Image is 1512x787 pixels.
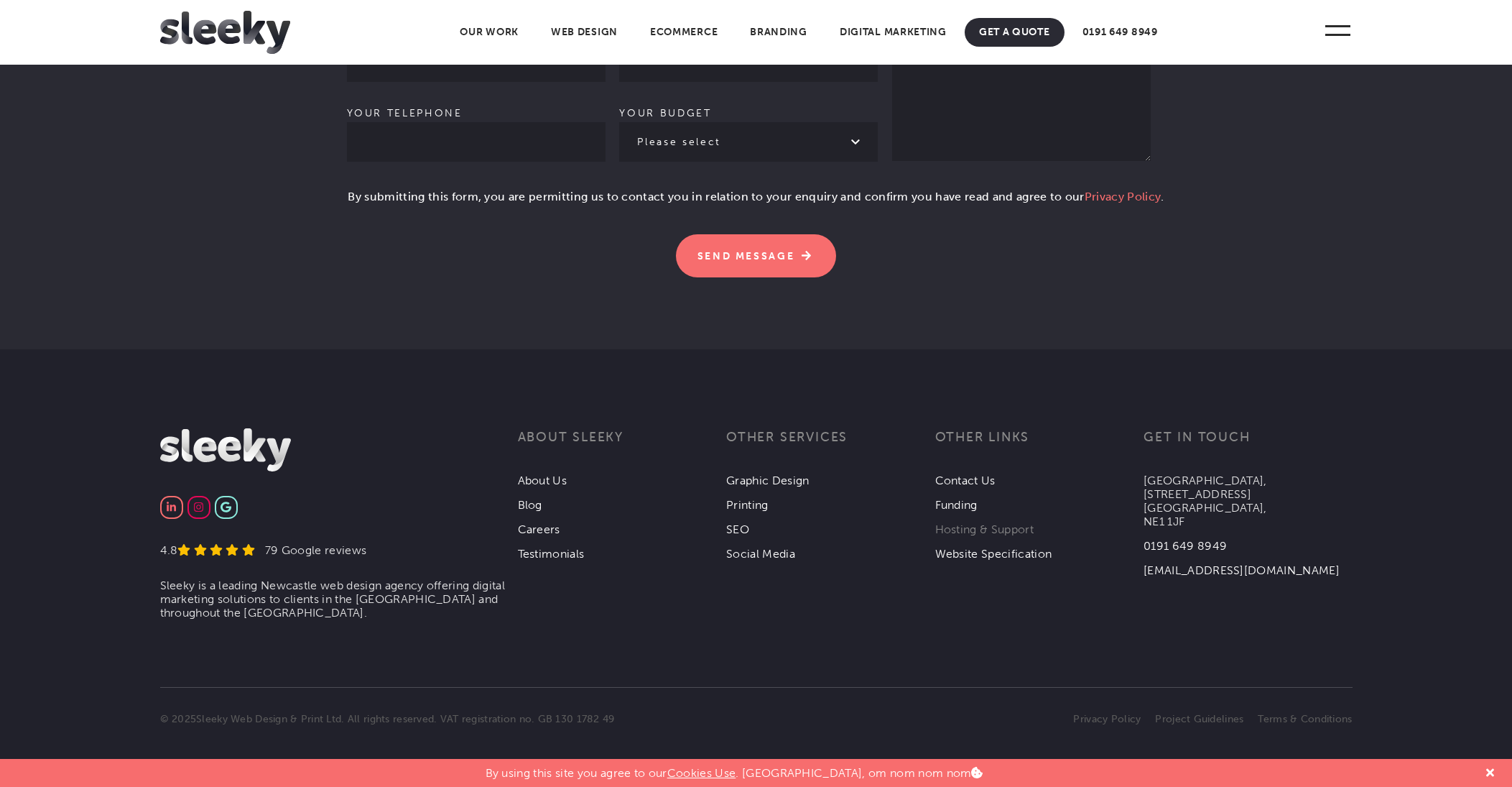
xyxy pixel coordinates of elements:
[160,543,367,557] a: 4.8 79 Google reviews
[825,18,961,47] a: Digital Marketing
[347,122,606,162] input: Your telephone
[636,18,732,47] a: Ecommerce
[160,713,756,725] p: © 2025 . All rights reserved. VAT registration no. GB 130 1782 49
[726,474,809,487] a: Graphic Design
[194,502,203,512] img: Instagram
[160,11,291,54] img: Sleeky Web Design Newcastle
[892,42,1151,161] textarea: Your message
[935,428,1144,463] h3: Other links
[486,759,983,780] p: By using this site you agree to our . [GEOGRAPHIC_DATA], om nom nom nom
[347,27,606,68] label: Your name
[736,18,822,47] a: Branding
[1144,474,1353,528] p: [GEOGRAPHIC_DATA], [STREET_ADDRESS] [GEOGRAPHIC_DATA], NE1 1JF
[726,523,749,536] a: SEO
[160,428,291,471] img: Sleeky Web Design Newcastle
[518,474,567,487] a: About Us
[518,523,560,536] a: Careers
[667,766,736,780] a: Cookies Use
[445,18,533,47] a: Our Work
[892,27,1151,185] label: Your message
[347,188,1166,217] p: By submitting this form, you are permitting us to contact you in relation to your enquiry and con...
[935,498,978,512] a: Funding
[1144,428,1353,463] h3: Get in touch
[726,428,935,463] h3: Other services
[965,18,1065,47] a: Get A Quote
[537,18,632,47] a: Web Design
[676,234,837,277] input: Send Message
[518,547,585,561] a: Testimonials
[935,523,1034,536] a: Hosting & Support
[1258,713,1352,725] a: Terms & Conditions
[1068,18,1172,47] a: 0191 649 8949
[726,547,795,561] a: Social Media
[196,713,341,725] a: Sleeky Web Design & Print Ltd
[935,474,996,487] a: Contact Us
[255,543,366,557] div: 79 Google reviews
[518,428,727,463] h3: About Sleeky
[160,579,518,620] li: Sleeky is a leading Newcastle web design agency offering digital marketing solutions to clients i...
[726,498,769,512] a: Printing
[221,502,231,512] img: Google
[518,498,542,512] a: Blog
[1073,713,1141,725] a: Privacy Policy
[1155,713,1243,725] a: Project Guidelines
[619,122,878,162] select: Your budget
[619,107,878,148] label: Your budget
[167,502,176,512] img: Linkedin
[935,547,1052,561] a: Website Specification
[1085,190,1161,203] a: Privacy Policy
[1144,563,1340,577] a: [EMAIL_ADDRESS][DOMAIN_NAME]
[619,27,878,68] label: Your email
[347,107,606,148] label: Your telephone
[1144,539,1227,553] a: 0191 649 8949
